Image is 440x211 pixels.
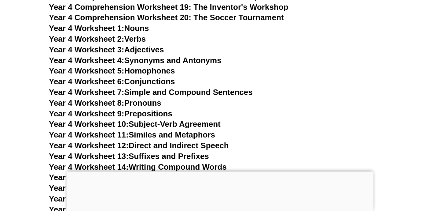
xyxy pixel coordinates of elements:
a: Year 4 Worksheet 12:Direct and Indirect Speech [49,141,229,150]
a: Year 4 Comprehension Worksheet 20: The Soccer Tournament [49,13,284,22]
span: Year 4 Worksheet 9: [49,109,124,118]
a: Year 4 Worksheet 8:Pronouns [49,98,161,107]
a: Year 4 Comprehension Worksheet 19: The Inventor's Workshop [49,2,288,12]
span: Year 4 Worksheet 8: [49,98,124,107]
span: Year 4 Worksheet 10: [49,119,129,129]
a: Year 4 Worksheet 7:Simple and Compound Sentences [49,88,253,97]
span: Year 4 Worksheet 5: [49,66,124,75]
span: Year 4 Worksheet 6: [49,77,124,86]
span: Year 4 Worksheet 13: [49,152,129,161]
a: Year 4 Worksheet 4:Synonyms and Antonyms [49,56,222,65]
span: Year 4 Worksheet 4: [49,56,124,65]
span: Year 4 Worksheet 7: [49,88,124,97]
iframe: Chat Widget [335,142,440,211]
span: Year 4 Worksheet 12: [49,141,129,150]
a: Year 4 Worksheet 15:Adverbs [49,173,160,182]
a: Year 4 Worksheet 16:Plural Rules [49,183,174,193]
span: Year 4 Worksheet 15: [49,173,129,182]
span: Year 4 Worksheet 3: [49,45,124,54]
span: Year 4 Worksheet 16: [49,183,129,193]
a: Year 4 Worksheet 14:Writing Compound Words [49,162,227,171]
a: Year 4 Worksheet 6:Conjunctions [49,77,175,86]
span: Year 4 Worksheet 14: [49,162,129,171]
a: Year 4 Worksheet 5:Homophones [49,66,175,75]
span: Year 4 Worksheet 11: [49,130,129,139]
span: Year 4 Worksheet 17: [49,194,129,203]
a: Year 4 Worksheet 9:Prepositions [49,109,172,118]
a: Year 4 Worksheet 10:Subject-Verb Agreement [49,119,221,129]
span: Year 4 Worksheet 1: [49,24,124,33]
span: Year 4 Worksheet 2: [49,34,124,43]
a: Year 4 Worksheet 2:Verbs [49,34,146,43]
a: Year 4 Worksheet 1:Nouns [49,24,149,33]
a: Year 4 Worksheet 3:Adjectives [49,45,164,54]
a: Year 4 Worksheet 17:Word Families and Root Words [49,194,246,203]
a: Year 4 Worksheet 13:Suffixes and Prefixes [49,152,209,161]
a: Year 4 Worksheet 11:Similes and Metaphors [49,130,215,139]
iframe: Advertisement [67,171,374,209]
